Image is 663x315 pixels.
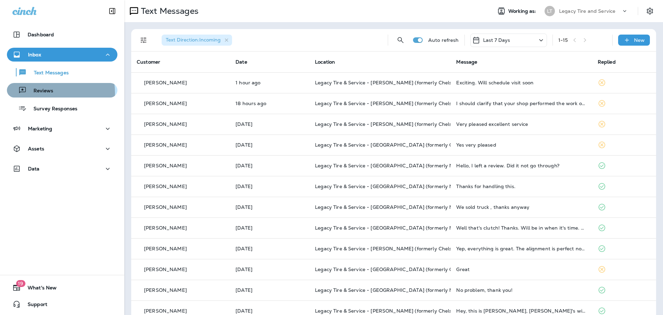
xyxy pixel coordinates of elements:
span: Working as: [508,8,538,14]
div: 1 - 15 [558,37,568,43]
button: Support [7,297,117,311]
button: 19What's New [7,281,117,295]
button: Collapse Sidebar [103,4,122,18]
p: Survey Responses [27,106,77,112]
span: Date [236,59,247,65]
span: Location [315,59,335,65]
p: [PERSON_NAME] [144,204,187,210]
div: I should clarify that your shop performed the work on July 9. [456,101,586,106]
div: Yes very pleased [456,142,586,148]
p: Sep 10, 2025 10:38 AM [236,204,304,210]
p: [PERSON_NAME] [144,308,187,314]
p: Last 7 Days [483,37,510,43]
span: Legacy Tire & Service - [PERSON_NAME] (formerly Chelsea Tire Pros) [315,245,481,252]
span: Legacy Tire & Service - [GEOGRAPHIC_DATA] (formerly Magic City Tire & Service) [315,287,510,293]
p: Sep 14, 2025 04:54 PM [236,101,304,106]
div: LT [545,6,555,16]
p: Dashboard [28,32,54,37]
button: Inbox [7,48,117,62]
span: Customer [137,59,160,65]
p: Inbox [28,52,41,57]
span: Legacy Tire & Service - [GEOGRAPHIC_DATA] (formerly Chalkville Auto & Tire Service) [315,142,521,148]
button: Filters [137,33,151,47]
span: Legacy Tire & Service - [PERSON_NAME] (formerly Chelsea Tire Pros) [315,80,481,86]
p: Marketing [28,126,52,131]
p: Legacy Tire and Service [559,8,615,14]
p: Text Messages [138,6,199,16]
span: Replied [598,59,616,65]
p: Sep 10, 2025 10:43 AM [236,184,304,189]
p: Sep 9, 2025 10:23 AM [236,287,304,293]
p: Data [28,166,40,172]
span: Legacy Tire & Service - [PERSON_NAME] (formerly Chelsea Tire Pros) [315,100,481,106]
span: Legacy Tire & Service - [GEOGRAPHIC_DATA] (formerly Magic City Tire & Service) [315,163,510,169]
span: Legacy Tire & Service - [GEOGRAPHIC_DATA] (formerly Magic City Tire & Service) [315,225,510,231]
span: Legacy Tire & Service - [GEOGRAPHIC_DATA] (formerly Magic City Tire & Service) [315,204,510,210]
p: [PERSON_NAME] [144,121,187,127]
button: Search Messages [394,33,407,47]
p: [PERSON_NAME] [144,184,187,189]
div: Hello, I left a review. Did it not go through? [456,163,586,168]
p: [PERSON_NAME] [144,101,187,106]
p: Assets [28,146,44,151]
span: Message [456,59,477,65]
p: [PERSON_NAME] [144,225,187,231]
p: Sep 14, 2025 08:05 AM [236,121,304,127]
button: Settings [644,5,656,17]
p: [PERSON_NAME] [144,267,187,272]
button: Data [7,162,117,176]
div: No problem, thank you! [456,287,586,293]
button: Marketing [7,122,117,136]
p: Sep 15, 2025 09:29 AM [236,80,304,85]
div: Very pleased excellent service [456,121,586,127]
p: Sep 13, 2025 08:39 AM [236,142,304,148]
span: Legacy Tire & Service - [PERSON_NAME] (formerly Chelsea Tire Pros) [315,121,481,127]
p: Reviews [27,88,53,94]
span: What's New [21,285,57,293]
div: Exciting. Will schedule visit soon [456,80,586,85]
span: Support [21,302,47,310]
button: Dashboard [7,28,117,41]
span: Legacy Tire & Service - [PERSON_NAME] (formerly Chelsea Tire Pros) [315,308,481,314]
p: [PERSON_NAME] [144,142,187,148]
div: Hey, this is Tara, Brent's wife. His email is mbabney2486@gmail.com [456,308,586,314]
button: Text Messages [7,65,117,80]
p: Sep 10, 2025 09:27 AM [236,225,304,231]
p: [PERSON_NAME] [144,246,187,251]
p: Sep 8, 2025 03:14 PM [236,308,304,314]
div: Great [456,267,586,272]
span: Legacy Tire & Service - [GEOGRAPHIC_DATA] (formerly Magic City Tire & Service) [315,183,510,189]
p: Sep 11, 2025 08:11 AM [236,163,304,168]
p: [PERSON_NAME] [144,80,187,85]
p: Sep 10, 2025 08:07 AM [236,246,304,251]
div: Thanks for handling this. [456,184,586,189]
p: Text Messages [27,70,69,76]
button: Survey Responses [7,101,117,115]
span: 19 [16,280,25,287]
span: Text Direction : Incoming [166,37,221,43]
div: Text Direction:Incoming [162,35,232,46]
button: Assets [7,142,117,156]
button: Reviews [7,83,117,98]
div: We sold truck , thanks anyway [456,204,586,210]
p: [PERSON_NAME] [144,287,187,293]
div: Yep, everything is great. The alignment is perfect now. Thank you! [456,246,586,251]
p: New [634,37,645,43]
div: Well that's clutch! Thanks. Will be in when it's time. Thank you [456,225,586,231]
p: Sep 9, 2025 01:30 PM [236,267,304,272]
p: Auto refresh [428,37,459,43]
p: [PERSON_NAME] [144,163,187,168]
span: Legacy Tire & Service - [GEOGRAPHIC_DATA] (formerly Chalkville Auto & Tire Service) [315,266,521,272]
